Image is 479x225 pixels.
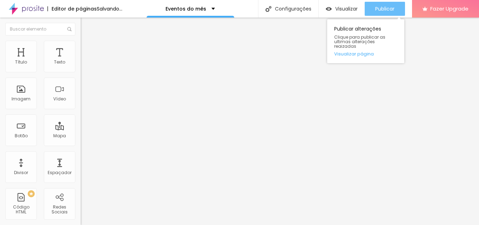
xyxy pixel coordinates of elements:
div: Mapa [53,133,66,138]
img: Icone [67,27,72,31]
span: Visualizar [335,6,358,12]
div: Editor de páginas [47,6,97,11]
div: Divisor [14,170,28,175]
span: Publicar [375,6,394,12]
div: Título [15,60,27,65]
span: Fazer Upgrade [430,6,468,12]
a: Visualizar página [334,52,397,56]
img: Icone [265,6,271,12]
div: Publicar alterações [327,19,404,63]
div: Espaçador [48,170,72,175]
div: Redes Sociais [46,205,73,215]
div: Vídeo [53,97,66,101]
input: Buscar elemento [5,23,75,35]
img: view-1.svg [326,6,332,12]
div: Imagem [12,97,31,101]
span: Clique para publicar as ultimas alterações reaizadas [334,35,397,49]
div: Texto [54,60,65,65]
div: Código HTML [7,205,35,215]
p: Eventos do mês [166,6,206,11]
button: Publicar [365,2,405,16]
div: Salvando... [97,6,122,11]
div: Botão [15,133,28,138]
button: Visualizar [319,2,365,16]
